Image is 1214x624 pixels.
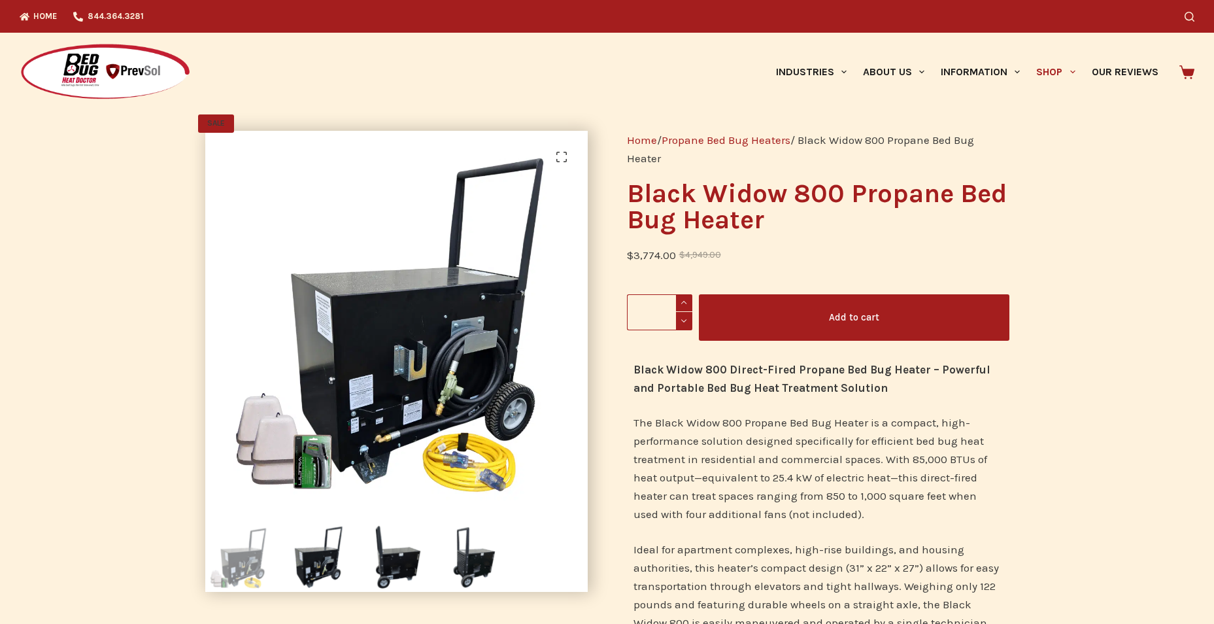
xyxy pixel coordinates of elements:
nav: Primary [767,33,1166,111]
p: The Black Widow 800 Propane Bed Bug Heater is a compact, high-performance solution designed speci... [633,413,1003,523]
a: Information [933,33,1028,111]
input: Product quantity [627,294,692,330]
span: $ [627,249,633,262]
h1: Black Widow 800 Propane Bed Bug Heater [627,181,1009,233]
button: Add to cart [699,294,1009,341]
img: Black Widow 800 Propane Bed Bug Heater operable by single technician [441,523,509,592]
a: Black Widow 800 Propane Bed Bug Heater basic package [205,315,588,328]
img: Prevsol/Bed Bug Heat Doctor [20,43,191,101]
button: Search [1185,12,1194,22]
img: Black Widow 800 Propane Bed Bug Heater with handle for easy transport [362,523,431,592]
img: Black Widow 800 Propane Bed Bug Heater basic package [205,131,588,513]
img: Black Widow 800 Propane Bed Bug Heater with propane hose attachment [284,523,352,592]
bdi: 4,949.00 [679,250,721,260]
a: Industries [767,33,854,111]
a: Shop [1028,33,1083,111]
bdi: 3,774.00 [627,249,676,262]
a: View full-screen image gallery [548,144,575,170]
a: Our Reviews [1083,33,1166,111]
a: About Us [854,33,932,111]
span: $ [679,250,685,260]
strong: Black Widow 800 Direct-Fired Propane Bed Bug Heater – Powerful and Portable Bed Bug Heat Treatmen... [633,363,990,394]
img: Black Widow 800 Propane Bed Bug Heater basic package [205,523,274,592]
a: Propane Bed Bug Heaters [662,133,790,147]
span: SALE [198,114,234,133]
a: Home [627,133,657,147]
nav: Breadcrumb [627,131,1009,167]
